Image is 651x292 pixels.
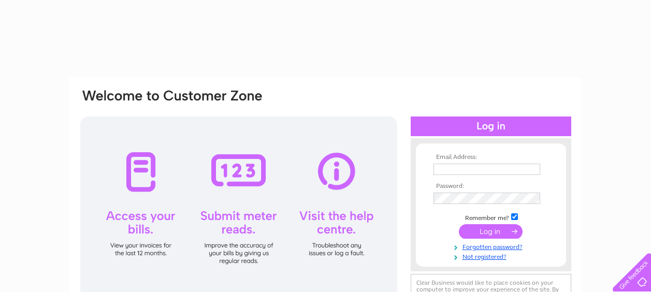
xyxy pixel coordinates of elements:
[431,183,551,190] th: Password:
[431,212,551,222] td: Remember me?
[433,251,551,261] a: Not registered?
[433,241,551,251] a: Forgotten password?
[459,224,523,239] input: Submit
[431,154,551,161] th: Email Address:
